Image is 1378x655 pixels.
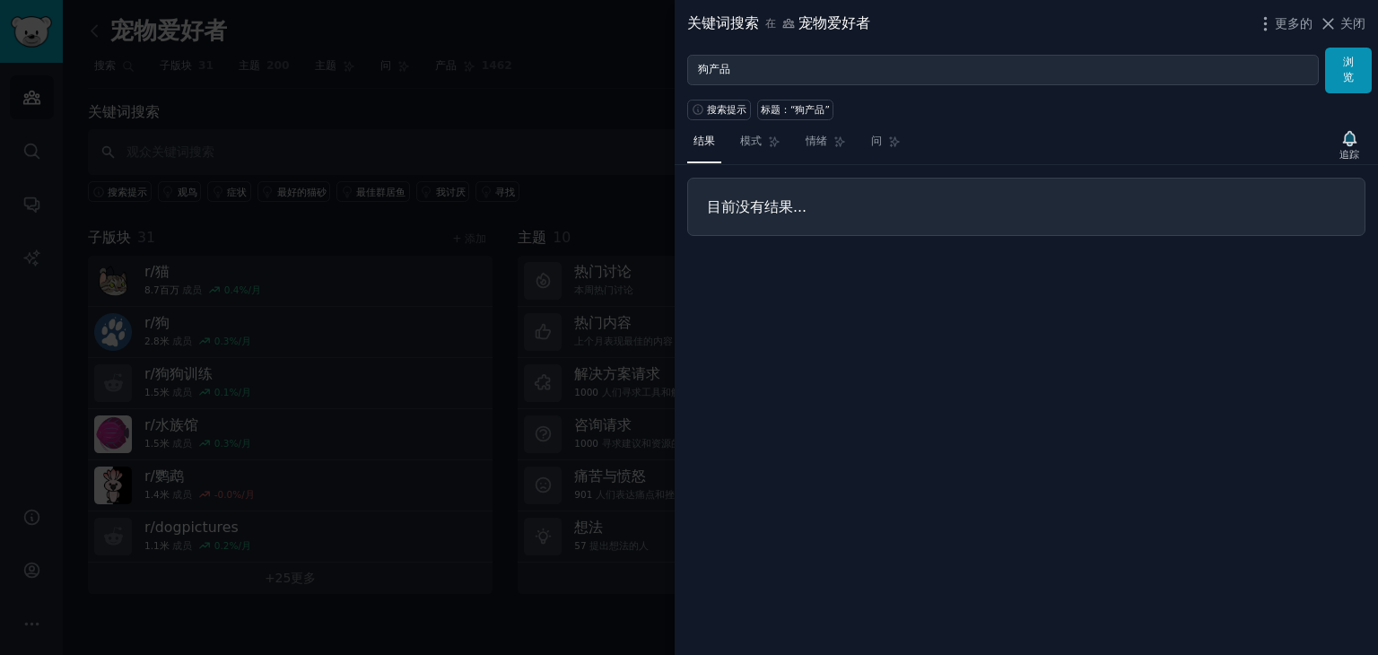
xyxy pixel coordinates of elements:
font: 情绪 [806,135,827,147]
a: 模式 [734,127,787,164]
font: 结果 [693,135,715,147]
font: 搜索提示 [707,104,746,115]
a: 情绪 [799,127,852,164]
a: 问 [865,127,907,164]
button: 追踪 [1333,127,1365,164]
font: 追踪 [1339,149,1359,160]
a: 标题：“狗产品” [757,100,834,120]
a: 结果 [687,127,721,164]
button: 搜索提示 [687,100,751,120]
button: 更多的 [1256,14,1313,33]
button: 关闭 [1319,14,1366,33]
font: 更多的 [1275,16,1313,31]
font: 关键词搜索 [687,14,759,31]
font: 宠物爱好者 [798,14,870,31]
font: 模式 [740,135,762,147]
button: 浏览 [1325,48,1372,93]
font: 关闭 [1340,16,1365,31]
font: 浏览 [1343,56,1354,84]
font: 问 [871,135,882,147]
font: 在 [765,17,776,30]
font: 目前没有结果... [707,198,807,215]
input: 尝试与您的业务相关的关键字 [687,55,1319,85]
font: 标题：“狗产品” [761,104,830,115]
